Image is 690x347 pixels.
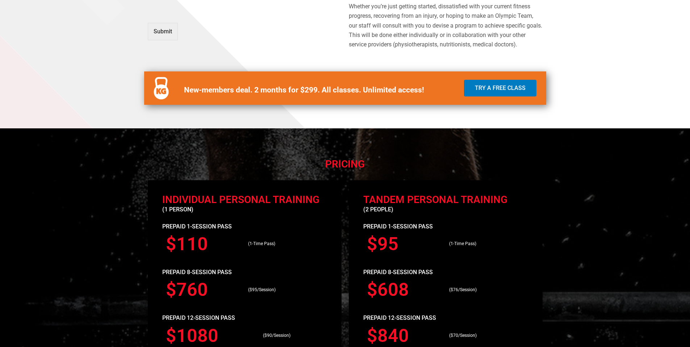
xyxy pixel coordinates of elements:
p: ($70/Session) [449,332,524,339]
h3: $110 [166,235,241,253]
p: Whether you’re just getting started, dissatisfied with your current fitness progress, recovering ... [349,2,543,50]
p: (1-Time Pass) [449,240,524,248]
h4: PRICING [144,159,546,169]
h2: Tandem Personal Training [363,195,528,205]
h3: $840 [367,327,442,345]
p: PREPAID 8-SESSION PASS [162,268,327,277]
span: Try a Free Class [475,85,526,91]
p: (1 person) [162,205,327,214]
p: ($76/Session) [449,286,524,294]
p: (1-Time Pass) [248,240,323,248]
b: New-members deal. 2 months for $299. All classes. Unlimited access! [184,86,424,94]
h3: $95 [367,235,442,253]
h2: individual Personal Training [162,195,327,205]
p: (2 People) [363,205,528,214]
p: PREPAID 12-SESSION PASS [162,313,327,323]
button: Submit [148,23,178,40]
a: Try a Free Class [464,80,536,96]
p: Prepaid 1-Session Pass [363,222,528,231]
h3: $608 [367,281,442,299]
h3: $1080 [166,327,256,345]
p: ($95/Session) [248,286,323,294]
h3: $760 [166,281,241,299]
p: ($90/Session) [263,332,323,339]
p: PREPAID 12-SESSION PASS [363,313,528,323]
p: PREPAID 8-SESSION PASS [363,268,528,277]
p: Prepaid 1-Session Pass [162,222,327,231]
